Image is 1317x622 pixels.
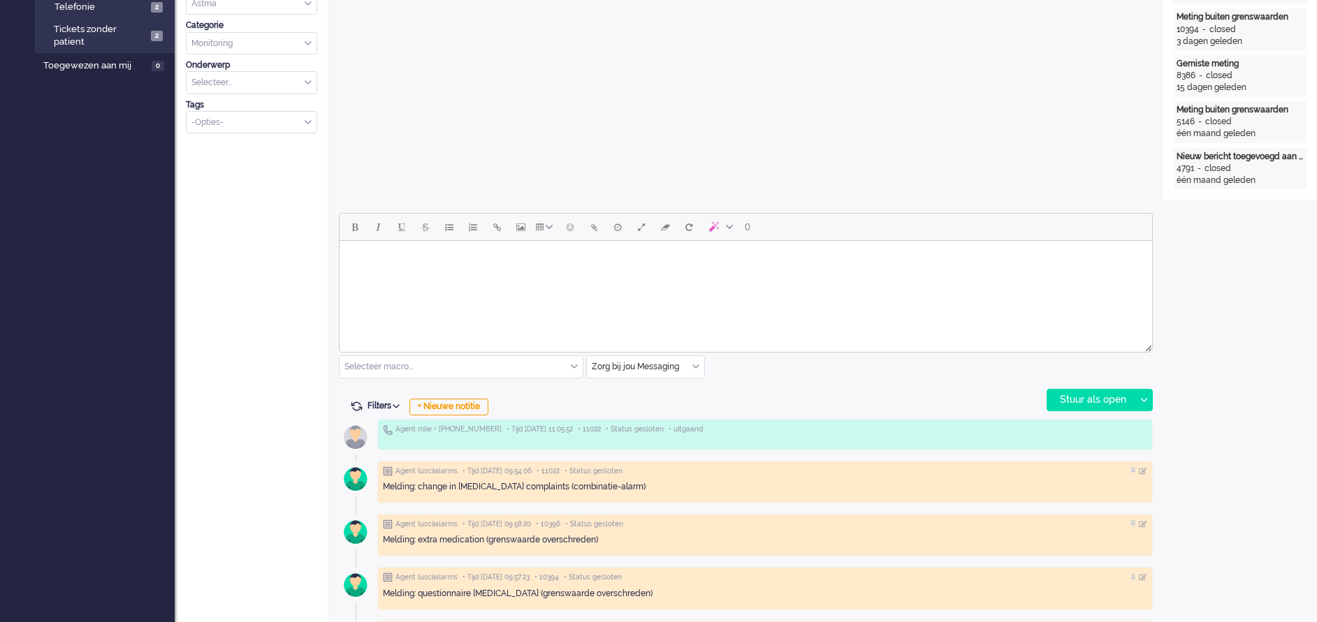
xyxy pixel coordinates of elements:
button: Bold [342,215,366,239]
button: Strikethrough [414,215,437,239]
div: Meting buiten grenswaarden [1177,104,1304,116]
span: Tickets zonder patient [54,23,147,49]
img: avatar [338,420,373,454]
div: 15 dagen geleden [1177,82,1304,94]
div: - [1195,70,1206,82]
span: 2 [151,2,163,13]
span: • Status gesloten [564,572,622,582]
span: • Tijd [DATE] 09:54:06 [463,466,532,476]
span: Telefonie [54,1,147,14]
span: Agent lusciialarms [395,519,458,529]
span: Filters [368,401,405,410]
span: • 10396 [536,519,560,529]
div: Resize [1140,339,1152,352]
span: Agent lusciialarms [395,466,458,476]
button: 0 [738,215,757,239]
span: 0 [745,221,750,232]
button: Clear formatting [653,215,677,239]
span: Agent mlie • [PHONE_NUMBER] [395,424,502,434]
button: Numbered list [461,215,485,239]
img: ic_note_grey.svg [383,466,393,476]
button: Underline [390,215,414,239]
button: AI [701,215,738,239]
span: • Tijd [DATE] 11:05:52 [507,424,573,434]
img: avatar [338,568,373,602]
div: Meting buiten grenswaarden [1177,11,1304,23]
button: Add attachment [582,215,606,239]
button: Table [532,215,558,239]
div: één maand geleden [1177,175,1304,186]
div: - [1199,24,1209,36]
div: Tags [186,99,317,111]
button: Delay message [606,215,630,239]
div: closed [1205,163,1231,175]
div: Melding: change in [MEDICAL_DATA] complaints (combinatie-alarm) [383,481,1147,493]
div: Nieuw bericht toegevoegd aan gesprek [1177,151,1304,163]
span: • 11022 [578,424,601,434]
div: Melding: questionnaire [MEDICAL_DATA] (grenswaarde overschreden) [383,588,1147,600]
img: ic_telephone_grey.svg [383,424,393,435]
div: 3 dagen geleden [1177,36,1304,47]
div: + Nieuwe notitie [409,399,488,415]
div: closed [1205,116,1232,128]
span: • 10394 [534,572,559,582]
div: Melding: extra medication (grenswaarde overschreden) [383,534,1147,546]
button: Insert/edit link [485,215,509,239]
span: • Status gesloten [606,424,664,434]
div: closed [1209,24,1236,36]
div: Select Tags [186,111,317,134]
span: • Tijd [DATE] 09:57:23 [463,572,530,582]
div: 8386 [1177,70,1195,82]
div: - [1194,163,1205,175]
div: 4791 [1177,163,1194,175]
div: Gemiste meting [1177,58,1304,70]
span: Toegewezen aan mij [43,59,147,73]
span: • 11022 [537,466,560,476]
span: • Tijd [DATE] 09:58:20 [463,519,531,529]
div: 10394 [1177,24,1199,36]
span: 2 [151,31,163,41]
div: één maand geleden [1177,128,1304,140]
a: Toegewezen aan mij 0 [41,57,175,73]
button: Bullet list [437,215,461,239]
span: • Status gesloten [565,466,623,476]
div: 5146 [1177,116,1195,128]
div: Onderwerp [186,59,317,71]
button: Reset content [677,215,701,239]
span: • Status gesloten [565,519,623,529]
div: Stuur als open [1047,390,1135,410]
div: - [1195,116,1205,128]
a: Tickets zonder patient 2 [41,21,173,49]
img: avatar [338,514,373,549]
img: avatar [338,461,373,496]
img: ic_note_grey.svg [383,572,393,582]
button: Emoticons [558,215,582,239]
iframe: Rich Text Area [340,241,1152,339]
span: • uitgaand [669,424,703,434]
button: Fullscreen [630,215,653,239]
span: 0 [152,61,164,71]
div: closed [1206,70,1232,82]
div: Categorie [186,20,317,31]
span: Agent lusciialarms [395,572,458,582]
button: Insert/edit image [509,215,532,239]
img: ic_note_grey.svg [383,519,393,529]
button: Italic [366,215,390,239]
